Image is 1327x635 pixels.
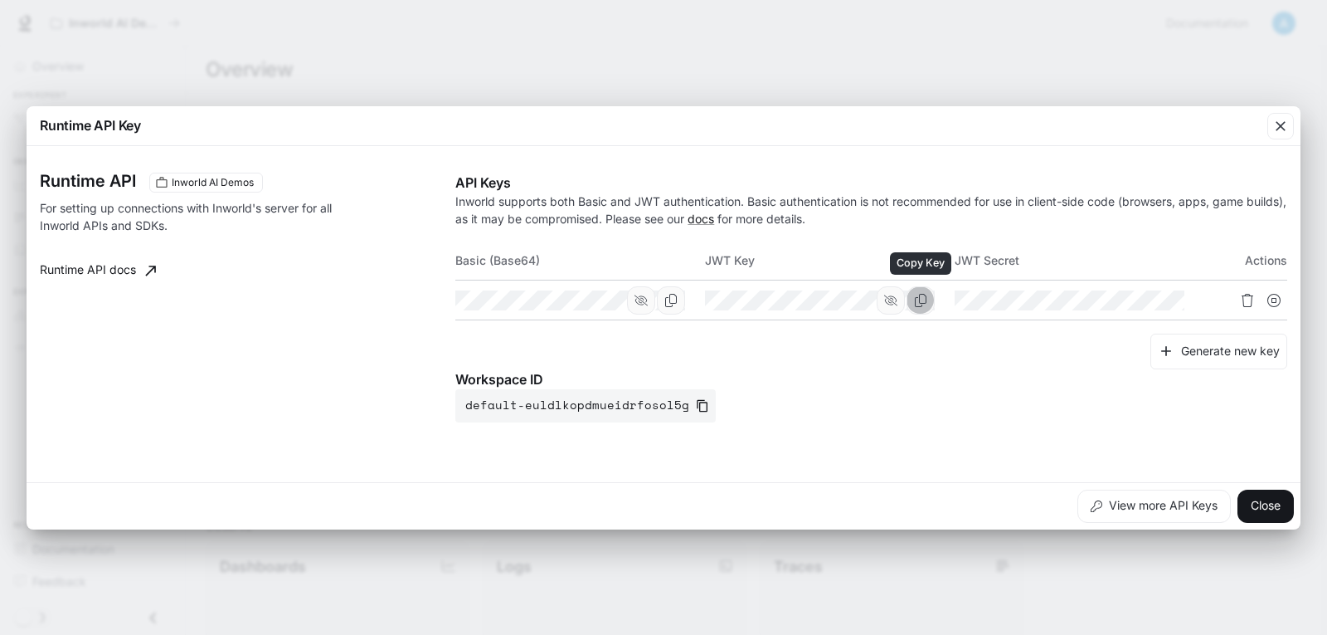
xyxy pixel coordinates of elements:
[455,241,705,281] th: Basic (Base64)
[40,199,342,234] p: For setting up connections with Inworld's server for all Inworld APIs and SDKs.
[1204,241,1287,281] th: Actions
[455,193,1287,227] p: Inworld supports both Basic and JWT authentication. Basic authentication is not recommended for u...
[1150,334,1287,369] button: Generate new key
[149,173,263,193] div: These keys will apply to your current workspace only
[33,254,163,287] a: Runtime API docs
[455,389,716,423] button: default-euldlkopdmueidrfosol5g
[705,241,955,281] th: JWT Key
[40,115,141,135] p: Runtime API Key
[1237,490,1294,523] button: Close
[1234,287,1261,314] button: Delete API key
[40,173,136,189] h3: Runtime API
[455,173,1287,193] p: API Keys
[688,212,714,226] a: docs
[657,286,685,315] button: Copy Basic (Base64)
[955,241,1204,281] th: JWT Secret
[1261,287,1287,314] button: Suspend API key
[890,252,951,275] div: Copy Key
[1077,490,1231,523] button: View more API Keys
[455,369,1287,389] p: Workspace ID
[907,286,935,315] button: Copy Key
[165,175,260,190] span: Inworld AI Demos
